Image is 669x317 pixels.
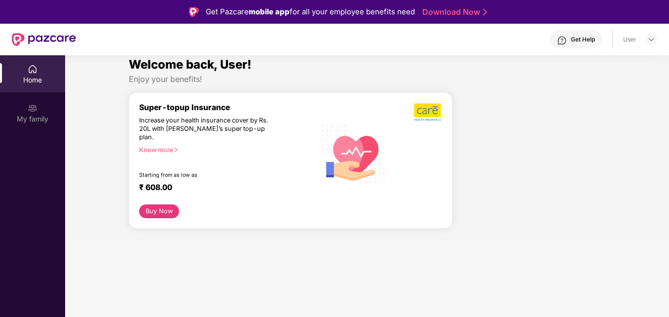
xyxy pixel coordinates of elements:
div: ₹ 608.00 [139,183,306,195]
img: svg+xml;base64,PHN2ZyB3aWR0aD0iMjAiIGhlaWdodD0iMjAiIHZpZXdCb3g9IjAgMCAyMCAyMCIgZmlsbD0ibm9uZSIgeG... [28,103,37,113]
img: svg+xml;base64,PHN2ZyBpZD0iSGVscC0zMngzMiIgeG1sbnM9Imh0dHA6Ly93d3cudzMub3JnLzIwMDAvc3ZnIiB3aWR0aD... [557,36,567,45]
div: Increase your health insurance cover by Rs. 20L with [PERSON_NAME]’s super top-up plan. [139,117,273,142]
img: Stroke [483,7,487,17]
div: User [623,36,636,43]
span: right [173,147,179,153]
img: Logo [189,7,199,17]
a: Download Now [422,7,484,17]
strong: mobile app [249,7,290,16]
img: b5dec4f62d2307b9de63beb79f102df3.png [414,103,442,121]
span: Welcome back, User! [129,57,252,72]
div: Enjoy your benefits! [129,74,605,84]
div: Get Pazcare for all your employee benefits need [206,6,415,18]
button: Buy Now [139,204,179,219]
div: Know more [139,146,310,153]
img: svg+xml;base64,PHN2ZyB4bWxucz0iaHR0cDovL3d3dy53My5vcmcvMjAwMC9zdmciIHhtbG5zOnhsaW5rPSJodHRwOi8vd3... [316,115,391,192]
div: Get Help [571,36,595,43]
img: svg+xml;base64,PHN2ZyBpZD0iSG9tZSIgeG1sbnM9Imh0dHA6Ly93d3cudzMub3JnLzIwMDAvc3ZnIiB3aWR0aD0iMjAiIG... [28,64,37,74]
div: Starting from as low as [139,172,274,179]
img: svg+xml;base64,PHN2ZyBpZD0iRHJvcGRvd24tMzJ4MzIiIHhtbG5zPSJodHRwOi8vd3d3LnczLm9yZy8yMDAwL3N2ZyIgd2... [647,36,655,43]
div: Super-topup Insurance [139,103,316,112]
img: New Pazcare Logo [12,33,76,46]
